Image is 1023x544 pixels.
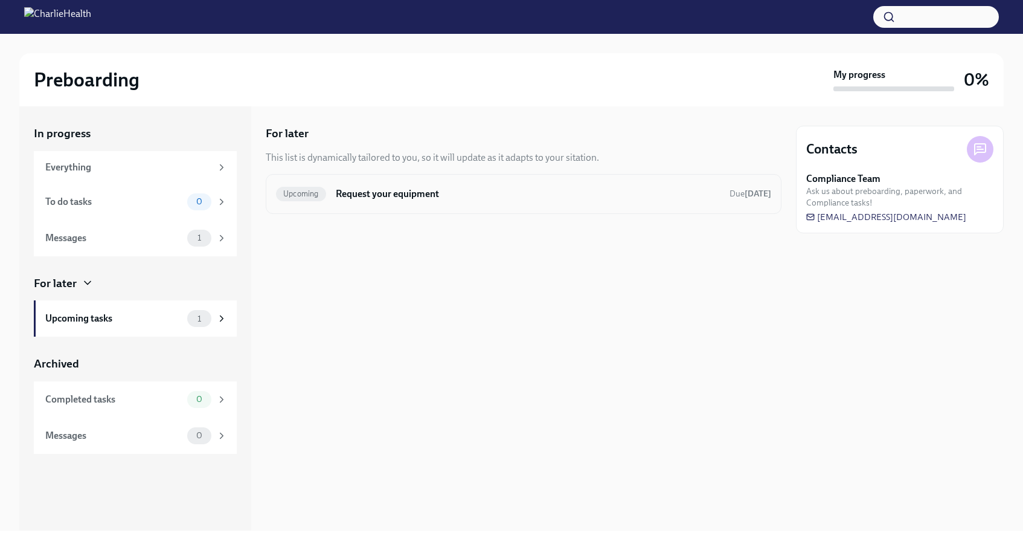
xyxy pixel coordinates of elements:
[34,220,237,256] a: Messages1
[190,314,208,323] span: 1
[190,233,208,242] span: 1
[806,186,993,209] span: Ask us about preboarding, paperwork, and Compliance tasks!
[45,312,182,325] div: Upcoming tasks
[45,195,182,209] div: To do tasks
[45,161,211,174] div: Everything
[964,69,989,91] h3: 0%
[276,189,326,198] span: Upcoming
[34,126,237,141] a: In progress
[24,7,91,27] img: CharlieHealth
[806,172,880,186] strong: Compliance Team
[34,381,237,418] a: Completed tasks0
[34,68,139,92] h2: Preboarding
[34,276,237,291] a: For later
[34,300,237,337] a: Upcoming tasks1
[189,197,210,206] span: 0
[745,189,771,199] strong: [DATE]
[730,188,771,199] span: September 27th, 2025 09:00
[189,395,210,404] span: 0
[833,68,885,82] strong: My progress
[336,187,720,201] h6: Request your equipment
[34,418,237,454] a: Messages0
[34,356,237,372] a: Archived
[276,184,771,204] a: UpcomingRequest your equipmentDue[DATE]
[45,232,182,245] div: Messages
[45,393,182,406] div: Completed tasks
[806,140,858,158] h4: Contacts
[34,151,237,184] a: Everything
[266,151,599,164] div: This list is dynamically tailored to you, so it will update as it adapts to your sitation.
[189,431,210,440] span: 0
[34,184,237,220] a: To do tasks0
[806,211,966,223] a: [EMAIL_ADDRESS][DOMAIN_NAME]
[266,126,309,141] h5: For later
[45,429,182,442] div: Messages
[730,189,771,199] span: Due
[34,276,77,291] div: For later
